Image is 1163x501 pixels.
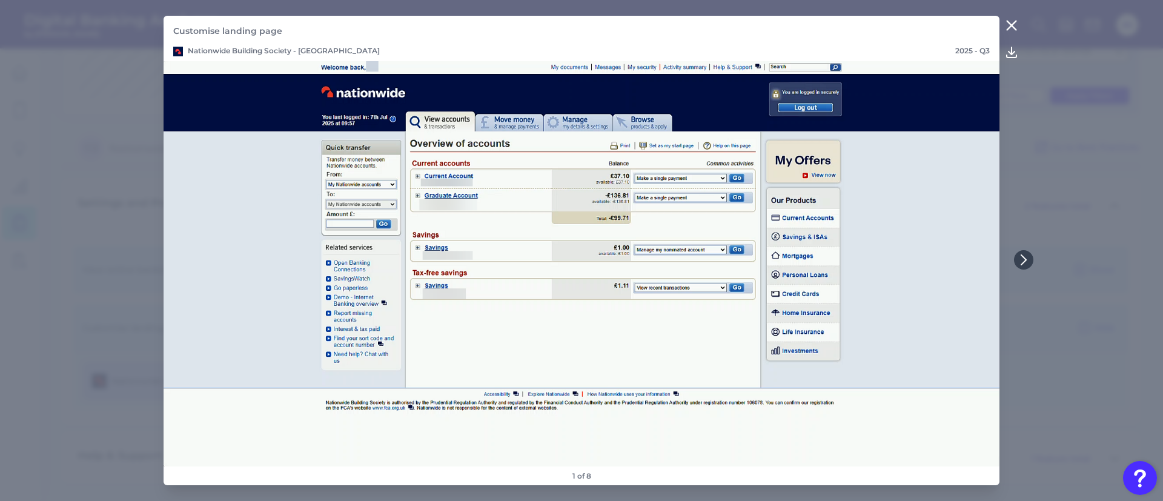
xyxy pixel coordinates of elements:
img: Q3-Nationwide-2025-Desktop---A---Homepage.png [164,61,1000,466]
p: 2025 - Q3 [955,46,990,56]
p: Nationwide Building Society - [GEOGRAPHIC_DATA] [173,46,380,56]
img: Nationwide Building Society [173,47,183,56]
button: Open Resource Center [1123,461,1157,495]
p: Customise landing page [173,25,990,36]
footer: 1 of 8 [568,466,596,485]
